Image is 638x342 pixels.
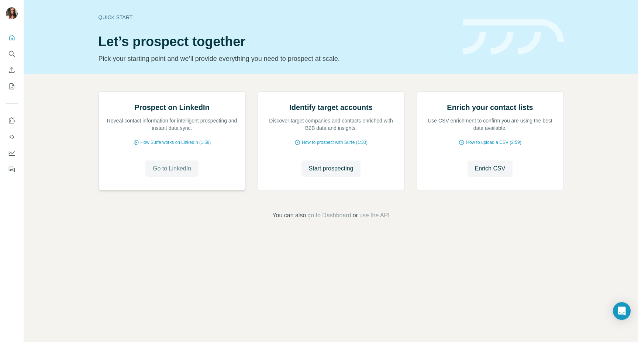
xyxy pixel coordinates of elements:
p: Pick your starting point and we’ll provide everything you need to prospect at scale. [99,53,454,64]
p: Reveal contact information for intelligent prospecting and instant data sync. [106,117,238,132]
span: You can also [272,211,306,220]
span: How to upload a CSV (2:59) [466,139,521,146]
button: Use Surfe API [6,130,18,144]
button: Go to LinkedIn [145,160,199,177]
button: Dashboard [6,146,18,160]
p: Discover target companies and contacts enriched with B2B data and insights. [265,117,397,132]
div: Quick start [99,14,454,21]
span: How Surfe works on LinkedIn (1:58) [141,139,211,146]
button: Search [6,47,18,61]
div: Open Intercom Messenger [613,302,631,320]
span: or [353,211,358,220]
h2: Identify target accounts [289,102,373,113]
button: My lists [6,80,18,93]
h2: Enrich your contact lists [447,102,533,113]
img: Avatar [6,7,18,19]
img: banner [463,19,564,55]
span: How to prospect with Surfe (1:30) [302,139,368,146]
button: Start prospecting [301,160,361,177]
button: Use Surfe on LinkedIn [6,114,18,127]
span: Go to LinkedIn [153,164,191,173]
span: Start prospecting [309,164,354,173]
button: Enrich CSV [468,160,513,177]
button: Enrich CSV [6,63,18,77]
h2: Prospect on LinkedIn [134,102,209,113]
button: Feedback [6,163,18,176]
span: Enrich CSV [475,164,506,173]
button: use the API [359,211,390,220]
p: Use CSV enrichment to confirm you are using the best data available. [424,117,556,132]
button: Quick start [6,31,18,44]
button: go to Dashboard [307,211,351,220]
h1: Let’s prospect together [99,34,454,49]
